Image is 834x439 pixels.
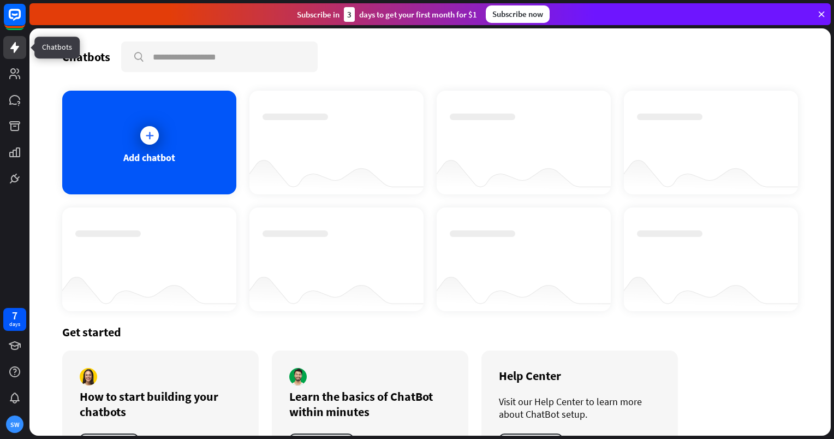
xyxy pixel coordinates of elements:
div: 3 [344,7,355,22]
div: Chatbots [62,49,110,64]
div: days [9,321,20,328]
div: SW [6,416,23,433]
img: author [289,368,307,385]
div: Subscribe now [486,5,550,23]
div: Learn the basics of ChatBot within minutes [289,389,451,419]
div: 7 [12,311,17,321]
img: author [80,368,97,385]
div: Get started [62,324,798,340]
div: Visit our Help Center to learn more about ChatBot setup. [499,395,660,420]
div: Subscribe in days to get your first month for $1 [297,7,477,22]
div: How to start building your chatbots [80,389,241,419]
button: Open LiveChat chat widget [9,4,41,37]
div: Add chatbot [123,151,175,164]
div: Help Center [499,368,660,383]
a: 7 days [3,308,26,331]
